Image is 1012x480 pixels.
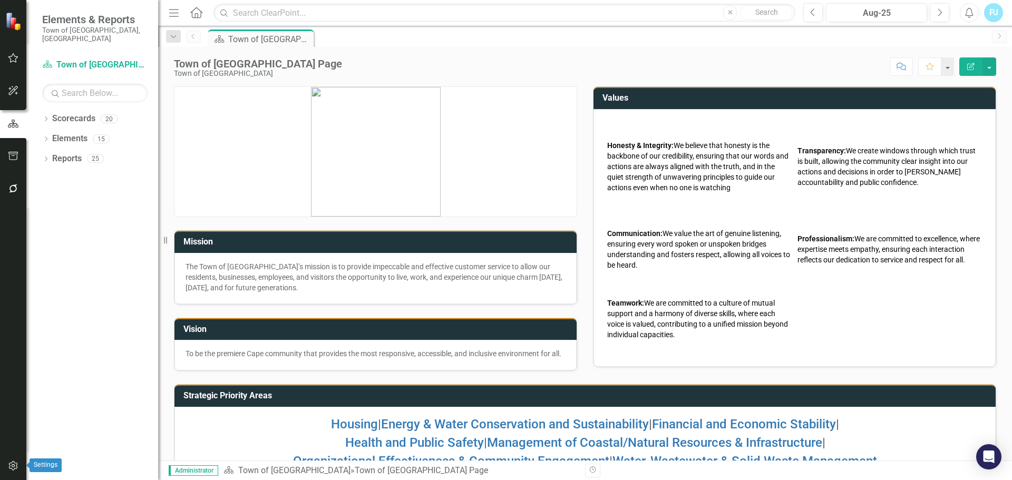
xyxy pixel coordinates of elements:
div: » [223,465,577,477]
div: Open Intercom Messenger [976,444,1001,469]
p: We are committed to excellence, where expertise meets empathy, ensuring each interaction reflects... [797,233,982,265]
p: To be the premiere Cape community that provides the most responsive, accessible, and inclusive en... [186,348,566,359]
span: | | | [331,417,839,432]
div: Settings [30,458,62,472]
div: 20 [101,114,118,123]
div: Town of [GEOGRAPHIC_DATA] Page [355,465,488,475]
input: Search ClearPoint... [213,4,795,22]
small: Town of [GEOGRAPHIC_DATA], [GEOGRAPHIC_DATA] [42,26,148,43]
a: Scorecards [52,113,95,125]
button: Aug-25 [826,3,927,22]
a: Town of [GEOGRAPHIC_DATA] [42,59,148,71]
a: Health and Public Safety [345,435,484,450]
a: Energy & Water Conservation and Sustainability [381,417,649,432]
span: Administrator [169,465,218,476]
div: Town of [GEOGRAPHIC_DATA] Page [174,58,342,70]
strong: Honesty & Integrity: [607,141,674,150]
p: We create windows through which trust is built, allowing the community clear insight into our act... [797,145,982,188]
p: The Town of [GEOGRAPHIC_DATA]’s mission is to provide impeccable and effective customer service t... [186,261,566,293]
a: Town of [GEOGRAPHIC_DATA] [238,465,351,475]
input: Search Below... [42,84,148,102]
h3: Mission [183,237,571,247]
a: Management of Coastal/Natural Resources & Infrastructure [487,435,822,450]
a: Organizational Effectiveness & Community Engagement [293,454,609,468]
a: Water, Wastewater & Solid Waste Management [612,454,877,468]
div: Aug-25 [830,7,923,19]
div: 25 [87,154,104,163]
div: 15 [93,134,110,143]
a: Reports [52,153,82,165]
span: | [293,454,877,468]
div: Town of [GEOGRAPHIC_DATA] [174,70,342,77]
img: mceclip0.png [311,87,441,217]
strong: Transparency: [797,146,846,155]
h3: Values [602,93,990,103]
a: Housing [331,417,378,432]
button: PJ [984,3,1003,22]
span: | | [345,435,825,450]
p: We believe that honesty is the backbone of our credibility, ensuring that our words and actions a... [607,140,792,193]
div: Town of [GEOGRAPHIC_DATA] Page [228,33,311,46]
a: Financial and Economic Stability [652,417,836,432]
h3: Vision [183,325,571,334]
button: Search [740,5,793,20]
span: Elements & Reports [42,13,148,26]
p: We are committed to a culture of mutual support and a harmony of diverse skills, where each voice... [607,298,792,340]
img: ClearPoint Strategy [5,12,24,31]
strong: Professionalism: [797,234,854,243]
h3: Strategic Priority Areas [183,391,990,400]
a: Elements [52,133,87,145]
p: We value the art of genuine listening, ensuring every word spoken or unspoken bridges understandi... [607,228,792,270]
strong: Teamwork: [607,299,644,307]
strong: Communication: [607,229,663,238]
span: Search [755,8,778,16]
